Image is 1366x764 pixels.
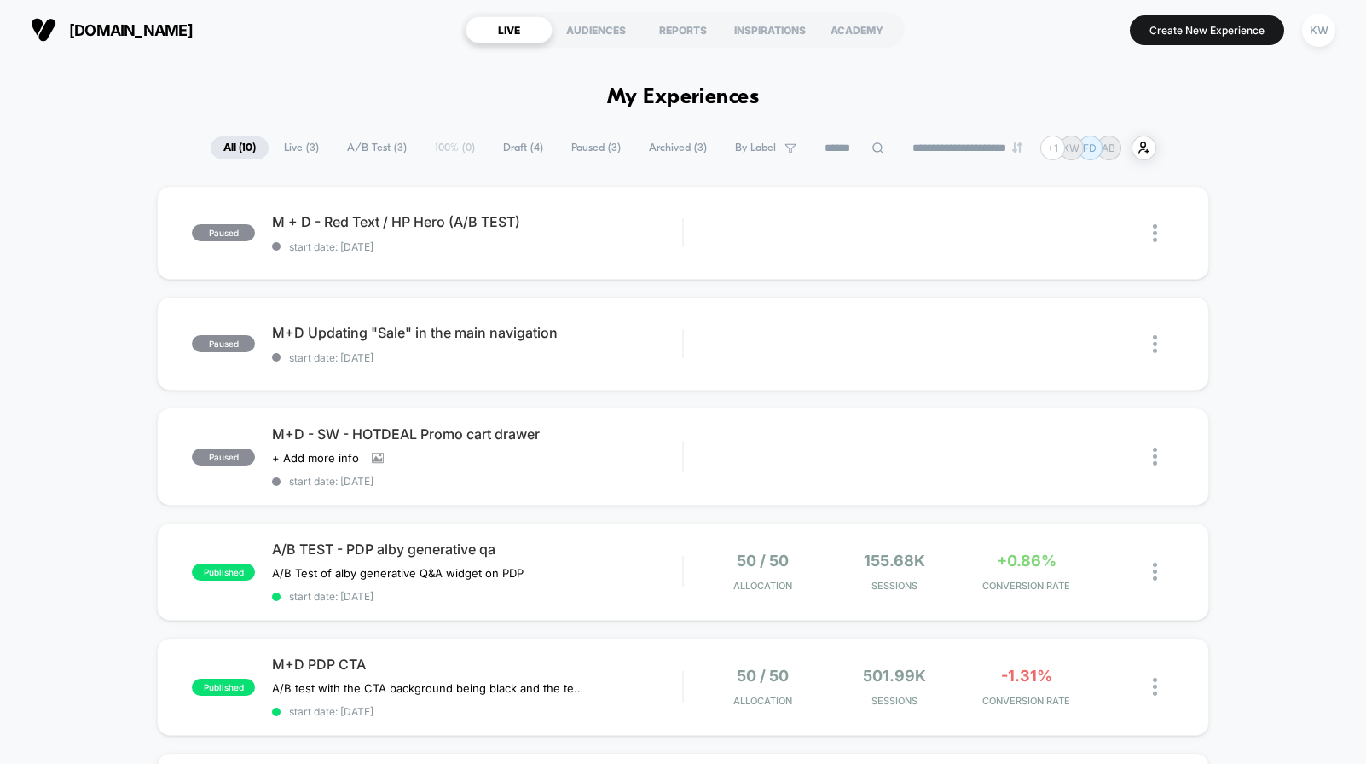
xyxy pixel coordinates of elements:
span: Sessions [833,695,957,707]
p: AB [1102,142,1115,154]
img: end [1012,142,1022,153]
span: M+D PDP CTA [272,656,682,673]
img: Visually logo [31,17,56,43]
img: close [1153,448,1157,466]
span: start date: [DATE] [272,475,682,488]
span: A/B Test of alby generative Q&A widget on PDP [272,566,524,580]
span: Live ( 3 ) [271,136,332,159]
span: [DOMAIN_NAME] [69,21,193,39]
span: + Add more info [272,451,359,465]
img: close [1153,224,1157,242]
span: CONVERSION RATE [964,580,1088,592]
div: LIVE [466,16,553,43]
span: published [192,679,255,696]
span: start date: [DATE] [272,705,682,718]
span: CONVERSION RATE [964,695,1088,707]
span: -1.31% [1001,667,1052,685]
p: KW [1062,142,1079,154]
img: close [1153,678,1157,696]
span: paused [192,224,255,241]
span: 50 / 50 [737,667,789,685]
span: Paused ( 3 ) [559,136,634,159]
span: 155.68k [864,552,925,570]
span: start date: [DATE] [272,590,682,603]
p: FD [1083,142,1097,154]
div: INSPIRATIONS [726,16,813,43]
span: start date: [DATE] [272,240,682,253]
h1: My Experiences [607,85,760,110]
button: KW [1297,13,1340,48]
span: paused [192,449,255,466]
div: KW [1302,14,1335,47]
span: published [192,564,255,581]
span: Draft ( 4 ) [490,136,556,159]
img: close [1153,335,1157,353]
div: ACADEMY [813,16,900,43]
span: +0.86% [997,552,1056,570]
div: + 1 [1040,136,1065,160]
span: 50 / 50 [737,552,789,570]
span: paused [192,335,255,352]
span: Sessions [833,580,957,592]
span: M + D - Red Text / HP Hero (A/B TEST) [272,213,682,230]
span: By Label [735,142,776,154]
img: close [1153,563,1157,581]
div: AUDIENCES [553,16,640,43]
span: start date: [DATE] [272,351,682,364]
span: A/B Test ( 3 ) [334,136,420,159]
span: A/B test with the CTA background being black and the text + shopping back icon to being white. [272,681,588,695]
span: 501.99k [863,667,926,685]
button: [DOMAIN_NAME] [26,16,198,43]
span: M+D - SW - HOTDEAL Promo cart drawer [272,425,682,443]
div: REPORTS [640,16,726,43]
span: Allocation [733,695,792,707]
button: Create New Experience [1130,15,1284,45]
span: M+D Updating "Sale" in the main navigation [272,324,682,341]
span: Archived ( 3 ) [636,136,720,159]
span: Allocation [733,580,792,592]
span: A/B TEST - PDP alby generative qa [272,541,682,558]
span: All ( 10 ) [211,136,269,159]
